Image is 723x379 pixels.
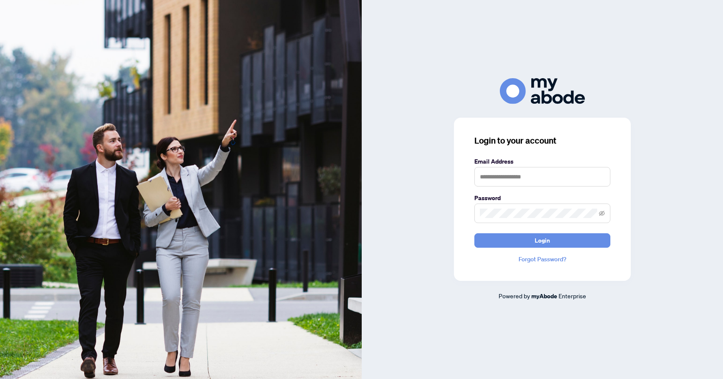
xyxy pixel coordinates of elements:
[599,210,605,216] span: eye-invisible
[559,292,586,300] span: Enterprise
[535,234,550,247] span: Login
[474,135,610,147] h3: Login to your account
[500,78,585,104] img: ma-logo
[474,233,610,248] button: Login
[474,193,610,203] label: Password
[474,157,610,166] label: Email Address
[499,292,530,300] span: Powered by
[474,255,610,264] a: Forgot Password?
[531,291,557,301] a: myAbode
